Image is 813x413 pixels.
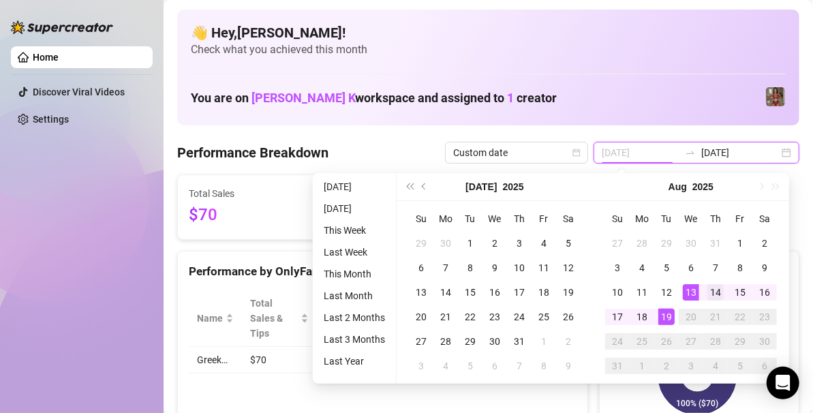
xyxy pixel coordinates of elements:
th: Mo [630,206,654,231]
div: 24 [609,333,626,350]
div: 8 [462,260,478,276]
div: 27 [413,333,429,350]
td: 2025-07-02 [482,231,507,256]
div: 7 [511,358,527,374]
div: 4 [707,358,724,374]
div: 26 [560,309,577,325]
div: 5 [732,358,748,374]
td: 2025-07-31 [507,329,532,354]
div: 4 [634,260,650,276]
td: 2025-07-29 [458,329,482,354]
button: Choose a month [465,173,497,200]
td: 2025-08-03 [605,256,630,280]
th: Su [605,206,630,231]
div: 3 [511,235,527,251]
td: 2025-09-02 [654,354,679,378]
td: 2025-09-05 [728,354,752,378]
div: 2 [487,235,503,251]
div: Open Intercom Messenger [767,367,799,399]
input: End date [701,145,779,160]
div: 8 [732,260,748,276]
td: 2025-07-28 [433,329,458,354]
div: 18 [536,284,552,301]
div: Performance by OnlyFans Creator [189,262,577,281]
div: 12 [658,284,675,301]
th: Sa [556,206,581,231]
div: 23 [487,309,503,325]
td: 2025-07-20 [409,305,433,329]
button: Choose a month [669,173,687,200]
td: 2025-07-27 [409,329,433,354]
div: 3 [683,358,699,374]
div: 3 [609,260,626,276]
li: Last Month [318,288,390,304]
th: We [679,206,703,231]
div: 16 [487,284,503,301]
div: 22 [732,309,748,325]
div: 5 [462,358,478,374]
td: 2025-07-22 [458,305,482,329]
div: 13 [413,284,429,301]
div: 12 [560,260,577,276]
div: 14 [438,284,454,301]
div: 27 [609,235,626,251]
td: 2025-08-04 [630,256,654,280]
td: 2025-08-13 [679,280,703,305]
td: 2025-07-08 [458,256,482,280]
div: 7 [707,260,724,276]
td: 2025-08-06 [482,354,507,378]
td: 2025-09-01 [630,354,654,378]
td: 2025-07-05 [556,231,581,256]
div: 29 [658,235,675,251]
div: 6 [487,358,503,374]
td: 2025-08-16 [752,280,777,305]
td: 2025-07-31 [703,231,728,256]
li: Last Year [318,353,390,369]
td: 2025-08-18 [630,305,654,329]
div: 2 [658,358,675,374]
td: 2025-07-26 [556,305,581,329]
td: 2025-09-04 [703,354,728,378]
td: 2025-08-06 [679,256,703,280]
div: 28 [707,333,724,350]
td: 2025-07-21 [433,305,458,329]
div: 1 [732,235,748,251]
span: Check what you achieved this month [191,42,786,57]
div: 19 [658,309,675,325]
td: 2025-08-30 [752,329,777,354]
td: 2025-08-10 [605,280,630,305]
td: 2025-08-28 [703,329,728,354]
td: 2025-07-23 [482,305,507,329]
td: 2025-07-01 [458,231,482,256]
div: 30 [756,333,773,350]
li: [DATE] [318,200,390,217]
td: 2025-08-23 [752,305,777,329]
div: 28 [438,333,454,350]
div: 9 [487,260,503,276]
div: 9 [756,260,773,276]
div: 11 [634,284,650,301]
div: 20 [683,309,699,325]
span: to [685,147,696,158]
td: 2025-09-03 [679,354,703,378]
div: 31 [511,333,527,350]
h4: 👋 Hey, [PERSON_NAME] ! [191,23,786,42]
div: 13 [683,284,699,301]
th: Total Sales & Tips [242,290,317,347]
button: Previous month (PageUp) [417,173,432,200]
div: 23 [756,309,773,325]
span: calendar [572,149,581,157]
img: logo-BBDzfeDw.svg [11,20,113,34]
td: $70 [242,347,317,373]
td: 2025-07-27 [605,231,630,256]
div: 18 [634,309,650,325]
h4: Performance Breakdown [177,143,328,162]
td: 2025-09-06 [752,354,777,378]
div: 27 [683,333,699,350]
div: 6 [683,260,699,276]
td: 2025-07-10 [507,256,532,280]
td: 2025-08-05 [654,256,679,280]
span: Custom date [453,142,580,163]
div: 25 [536,309,552,325]
td: 2025-08-24 [605,329,630,354]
